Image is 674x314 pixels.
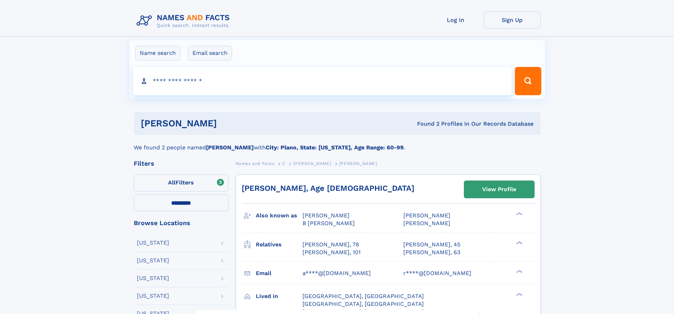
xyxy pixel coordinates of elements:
[188,46,232,61] label: Email search
[256,267,303,279] h3: Email
[403,220,450,227] span: [PERSON_NAME]
[282,161,286,166] span: C
[137,240,169,246] div: [US_STATE]
[256,210,303,222] h3: Also known as
[133,67,512,95] input: search input
[134,175,229,192] label: Filters
[303,241,359,249] a: [PERSON_NAME], 78
[293,161,331,166] span: [PERSON_NAME]
[464,181,534,198] a: View Profile
[482,181,516,198] div: View Profile
[206,144,254,151] b: [PERSON_NAME]
[134,135,541,152] div: We found 2 people named with .
[137,293,169,299] div: [US_STATE]
[266,144,404,151] b: City: Plano, State: [US_STATE], Age Range: 60-99
[484,11,541,29] a: Sign Up
[427,11,484,29] a: Log In
[256,239,303,251] h3: Relatives
[242,184,414,193] a: [PERSON_NAME], Age [DEMOGRAPHIC_DATA]
[134,220,229,226] div: Browse Locations
[137,258,169,263] div: [US_STATE]
[403,249,460,256] a: [PERSON_NAME], 63
[293,159,331,168] a: [PERSON_NAME]
[514,212,523,216] div: ❯
[134,160,229,167] div: Filters
[256,290,303,302] h3: Lived in
[514,240,523,245] div: ❯
[236,159,275,168] a: Names and Facts
[515,67,541,95] button: Search Button
[303,301,424,307] span: [GEOGRAPHIC_DATA], [GEOGRAPHIC_DATA]
[514,269,523,274] div: ❯
[134,11,236,30] img: Logo Names and Facts
[403,212,450,219] span: [PERSON_NAME]
[168,179,175,186] span: All
[303,293,424,299] span: [GEOGRAPHIC_DATA], [GEOGRAPHIC_DATA]
[282,159,286,168] a: C
[303,212,350,219] span: [PERSON_NAME]
[339,161,377,166] span: [PERSON_NAME]
[141,119,317,128] h1: [PERSON_NAME]
[303,220,355,227] span: B [PERSON_NAME]
[403,241,460,249] a: [PERSON_NAME], 45
[135,46,180,61] label: Name search
[303,249,361,256] a: [PERSON_NAME], 101
[317,120,534,128] div: Found 2 Profiles In Our Records Database
[137,275,169,281] div: [US_STATE]
[514,292,523,297] div: ❯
